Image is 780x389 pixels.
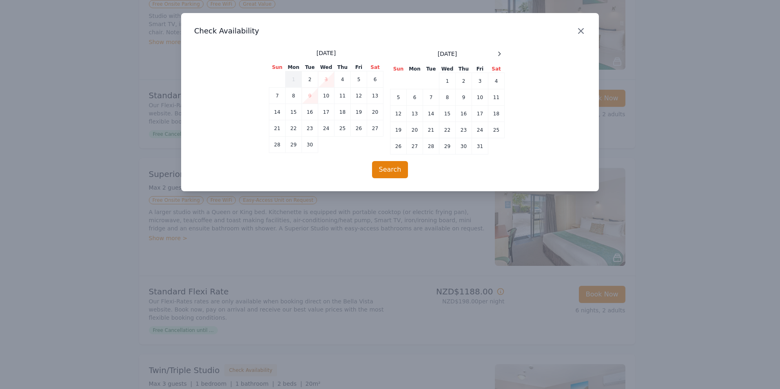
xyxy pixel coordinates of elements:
[423,89,439,106] td: 7
[439,106,456,122] td: 15
[335,64,351,71] th: Thu
[367,88,383,104] td: 13
[286,71,302,88] td: 1
[456,138,472,155] td: 30
[367,71,383,88] td: 6
[439,65,456,73] th: Wed
[351,120,367,137] td: 26
[456,73,472,89] td: 2
[472,106,488,122] td: 17
[194,26,586,36] h3: Check Availability
[439,89,456,106] td: 8
[286,104,302,120] td: 15
[456,122,472,138] td: 23
[367,104,383,120] td: 20
[302,104,318,120] td: 16
[438,50,457,58] span: [DATE]
[335,104,351,120] td: 18
[335,71,351,88] td: 4
[335,88,351,104] td: 11
[335,120,351,137] td: 25
[423,138,439,155] td: 28
[472,65,488,73] th: Fri
[472,89,488,106] td: 10
[423,122,439,138] td: 21
[269,104,286,120] td: 14
[318,104,335,120] td: 17
[318,64,335,71] th: Wed
[351,64,367,71] th: Fri
[351,71,367,88] td: 5
[390,65,407,73] th: Sun
[439,73,456,89] td: 1
[286,137,302,153] td: 29
[472,122,488,138] td: 24
[488,89,505,106] td: 11
[456,65,472,73] th: Thu
[286,120,302,137] td: 22
[302,120,318,137] td: 23
[390,138,407,155] td: 26
[367,64,383,71] th: Sat
[269,64,286,71] th: Sun
[317,49,336,57] span: [DATE]
[488,73,505,89] td: 4
[472,73,488,89] td: 3
[302,88,318,104] td: 9
[488,106,505,122] td: 18
[407,89,423,106] td: 6
[488,122,505,138] td: 25
[407,65,423,73] th: Mon
[407,106,423,122] td: 13
[407,122,423,138] td: 20
[390,122,407,138] td: 19
[302,64,318,71] th: Tue
[269,137,286,153] td: 28
[302,137,318,153] td: 30
[286,64,302,71] th: Mon
[439,138,456,155] td: 29
[472,138,488,155] td: 31
[456,106,472,122] td: 16
[318,71,335,88] td: 3
[456,89,472,106] td: 9
[439,122,456,138] td: 22
[407,138,423,155] td: 27
[423,65,439,73] th: Tue
[488,65,505,73] th: Sat
[372,161,408,178] button: Search
[367,120,383,137] td: 27
[351,88,367,104] td: 12
[351,104,367,120] td: 19
[318,88,335,104] td: 10
[390,106,407,122] td: 12
[269,120,286,137] td: 21
[269,88,286,104] td: 7
[423,106,439,122] td: 14
[390,89,407,106] td: 5
[286,88,302,104] td: 8
[302,71,318,88] td: 2
[318,120,335,137] td: 24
